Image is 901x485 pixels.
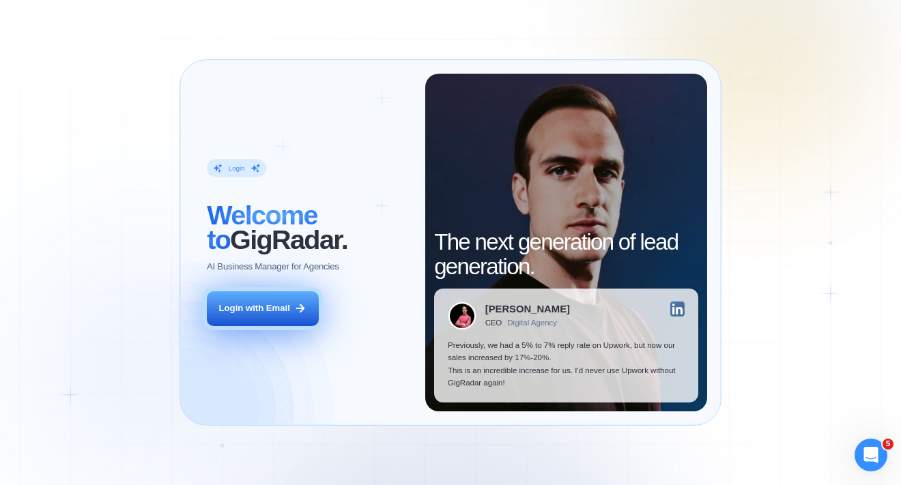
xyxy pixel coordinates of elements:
[485,319,502,327] div: CEO
[207,203,412,252] h2: ‍ GigRadar.
[229,164,245,173] div: Login
[507,319,557,327] div: Digital Agency
[219,302,290,314] div: Login with Email
[855,439,887,471] iframe: Intercom live chat
[434,230,698,280] h2: The next generation of lead generation.
[448,339,685,389] p: Previously, we had a 5% to 7% reply rate on Upwork, but now our sales increased by 17%-20%. This ...
[883,439,893,450] span: 5
[207,291,318,326] button: Login with Email
[485,304,570,314] div: [PERSON_NAME]
[207,261,339,273] p: AI Business Manager for Agencies
[207,200,317,254] span: Welcome to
